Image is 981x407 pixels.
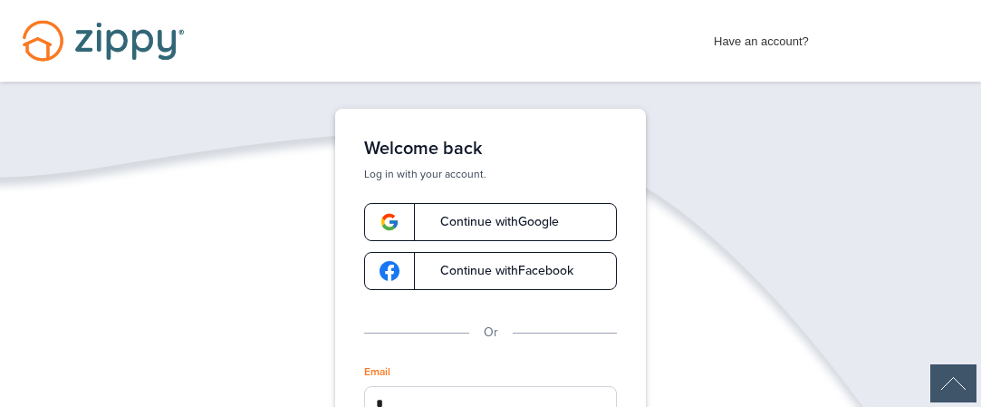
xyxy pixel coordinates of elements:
div: Scroll Back to Top [930,364,976,402]
span: Have an account? [714,23,809,52]
label: Email [364,364,390,380]
a: google-logoContinue withGoogle [364,203,617,241]
a: google-logoContinue withFacebook [364,252,617,290]
span: Continue with Facebook [422,265,573,277]
p: Or [484,323,498,343]
span: Continue with Google [422,216,559,228]
img: google-logo [380,261,399,281]
h1: Welcome back [364,138,617,160]
img: Back to Top [930,364,976,402]
img: google-logo [380,212,399,232]
p: Log in with your account. [364,167,617,181]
